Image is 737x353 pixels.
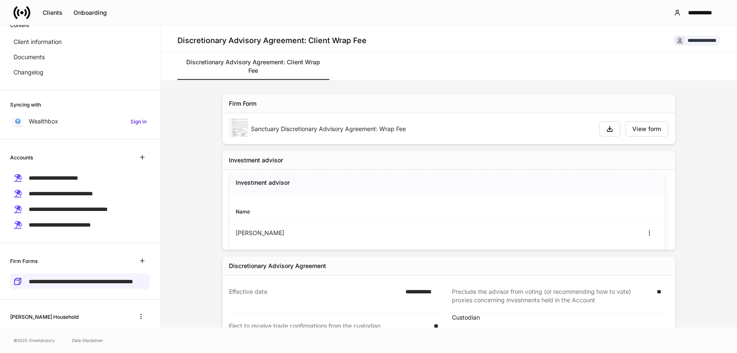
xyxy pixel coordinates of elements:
[43,10,63,16] div: Clients
[72,337,103,344] a: Data Disclaimer
[251,125,593,133] div: Sanctuary Discretionary Advisory Agreement: Wrap Fee
[10,65,150,80] a: Changelog
[177,53,329,80] a: Discretionary Advisory Agreement: Client Wrap Fee
[236,178,290,187] h5: Investment advisor
[29,117,58,126] p: Wealthbox
[229,156,283,164] div: Investment advisor
[10,153,33,161] h6: Accounts
[14,38,62,46] p: Client information
[236,229,447,237] div: [PERSON_NAME]
[10,313,79,321] h6: [PERSON_NAME] Household
[37,6,68,19] button: Clients
[14,68,44,77] p: Changelog
[229,322,429,330] div: Elect to receive trade confirmations from the custodian
[177,36,367,46] h4: Discretionary Advisory Agreement: Client Wrap Fee
[10,114,150,129] a: WealthboxSign in
[633,126,661,132] div: View form
[10,34,150,49] a: Client information
[236,208,447,216] div: Name
[625,121,669,137] button: View form
[10,21,29,29] h6: Content
[14,337,55,344] span: © 2025 OneAdvisory
[73,10,107,16] div: Onboarding
[229,287,401,304] div: Effective date
[10,257,38,265] h6: Firm Forms
[229,262,326,270] div: Discretionary Advisory Agreement
[10,49,150,65] a: Documents
[10,101,41,109] h6: Syncing with
[131,118,147,126] h6: Sign in
[452,313,480,322] p: Custodian
[229,99,257,108] div: Firm Form
[68,6,112,19] button: Onboarding
[14,53,45,61] p: Documents
[452,287,652,304] div: Preclude the advisor from voting (or recommending how to vote) proxies concerning investments hel...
